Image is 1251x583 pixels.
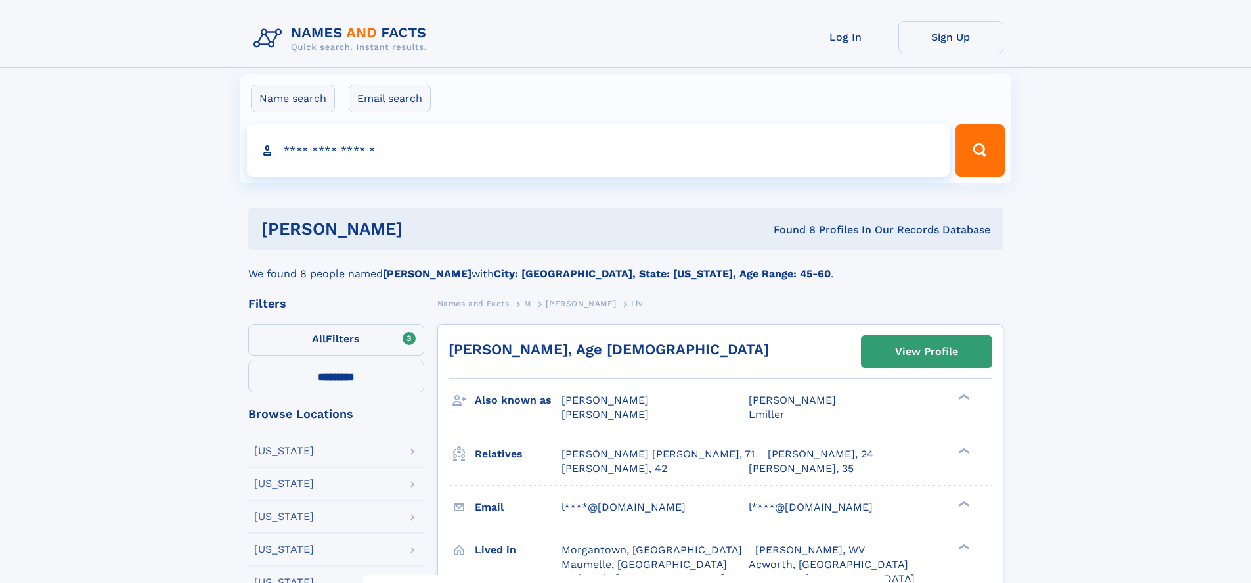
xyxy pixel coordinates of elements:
[895,337,958,367] div: View Profile
[631,299,643,308] span: Liv
[248,250,1003,282] div: We found 8 people named with .
[955,542,971,551] div: ❯
[561,447,755,461] a: [PERSON_NAME] [PERSON_NAME], 71
[955,393,971,402] div: ❯
[383,268,472,280] b: [PERSON_NAME]
[247,124,950,177] input: search input
[475,443,561,465] h3: Relatives
[749,394,836,406] span: [PERSON_NAME]
[793,21,898,53] a: Log In
[561,544,742,556] span: Morgantown, [GEOGRAPHIC_DATA]
[349,85,431,112] label: Email search
[955,500,971,508] div: ❯
[449,341,769,358] a: [PERSON_NAME], Age [DEMOGRAPHIC_DATA]
[749,461,854,476] a: [PERSON_NAME], 35
[475,539,561,561] h3: Lived in
[524,295,531,312] a: M
[248,298,424,310] div: Filters
[898,21,1003,53] a: Sign Up
[546,295,616,312] a: [PERSON_NAME]
[749,558,908,571] span: Acworth, [GEOGRAPHIC_DATA]
[755,544,865,556] span: [PERSON_NAME], WV
[248,21,437,57] img: Logo Names and Facts
[494,268,831,280] b: City: [GEOGRAPHIC_DATA], State: [US_STATE], Age Range: 45-60
[524,299,531,308] span: M
[546,299,616,308] span: [PERSON_NAME]
[437,295,510,312] a: Names and Facts
[561,394,649,406] span: [PERSON_NAME]
[251,85,335,112] label: Name search
[248,408,424,420] div: Browse Locations
[561,461,667,476] a: [PERSON_NAME], 42
[254,511,314,522] div: [US_STATE]
[749,408,785,421] span: Lmiller
[955,446,971,455] div: ❯
[254,544,314,555] div: [US_STATE]
[254,446,314,456] div: [US_STATE]
[588,223,990,237] div: Found 8 Profiles In Our Records Database
[768,447,873,461] a: [PERSON_NAME], 24
[312,333,326,345] span: All
[475,496,561,519] h3: Email
[561,558,727,571] span: Maumelle, [GEOGRAPHIC_DATA]
[862,336,992,367] a: View Profile
[248,324,424,356] label: Filters
[254,478,314,489] div: [US_STATE]
[261,221,588,237] h1: [PERSON_NAME]
[561,408,649,421] span: [PERSON_NAME]
[955,124,1004,177] button: Search Button
[475,389,561,411] h3: Also known as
